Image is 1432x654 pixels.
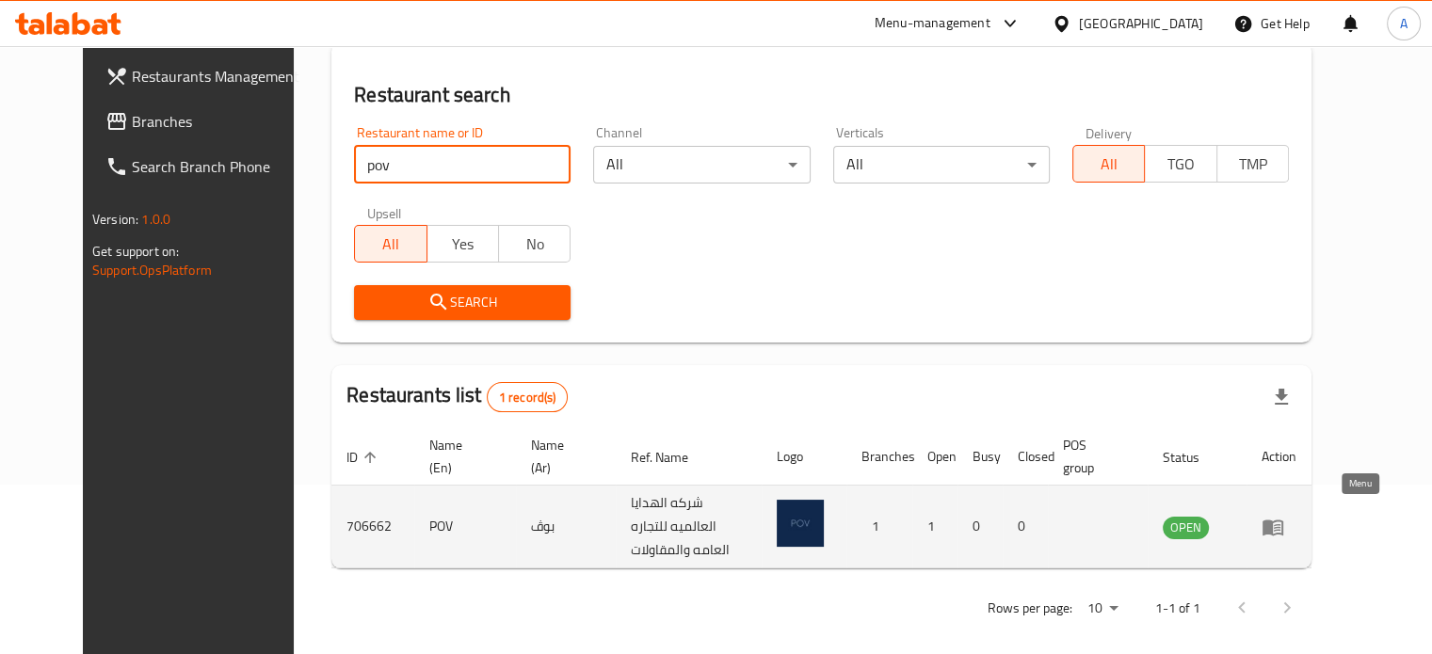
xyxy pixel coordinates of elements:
[1163,446,1224,469] span: Status
[346,446,382,469] span: ID
[354,81,1289,109] h2: Restaurant search
[631,446,713,469] span: Ref. Name
[1247,428,1311,486] th: Action
[132,155,307,178] span: Search Branch Phone
[488,389,568,407] span: 1 record(s)
[1003,428,1048,486] th: Closed
[90,54,322,99] a: Restaurants Management
[1144,145,1216,183] button: TGO
[92,258,212,282] a: Support.OpsPlatform
[507,231,563,258] span: No
[346,381,568,412] h2: Restaurants list
[846,428,912,486] th: Branches
[912,428,957,486] th: Open
[516,486,617,568] td: بوڤ
[331,486,414,568] td: 706662
[367,206,402,219] label: Upsell
[912,486,957,568] td: 1
[1155,597,1200,620] p: 1-1 of 1
[487,382,569,412] div: Total records count
[141,207,170,231] span: 1.0.0
[132,110,307,133] span: Branches
[1063,434,1125,479] span: POS group
[1079,13,1203,34] div: [GEOGRAPHIC_DATA]
[957,428,1003,486] th: Busy
[1163,517,1209,538] span: OPEN
[531,434,594,479] span: Name (Ar)
[1152,151,1209,178] span: TGO
[777,500,824,547] img: POV
[957,486,1003,568] td: 0
[1080,595,1125,623] div: Rows per page:
[875,12,990,35] div: Menu-management
[1081,151,1137,178] span: All
[1163,517,1209,539] div: OPEN
[354,285,571,320] button: Search
[90,144,322,189] a: Search Branch Phone
[1086,126,1133,139] label: Delivery
[1072,145,1145,183] button: All
[354,225,426,263] button: All
[1259,375,1304,420] div: Export file
[429,434,492,479] span: Name (En)
[362,231,419,258] span: All
[90,99,322,144] a: Branches
[1216,145,1289,183] button: TMP
[435,231,491,258] span: Yes
[1225,151,1281,178] span: TMP
[616,486,762,568] td: شركه الهدايا العالميه للتجاره العامه والمقاولات
[92,207,138,231] span: Version:
[846,486,912,568] td: 1
[331,428,1311,568] table: enhanced table
[1003,486,1048,568] td: 0
[988,597,1072,620] p: Rows per page:
[369,291,555,314] span: Search
[593,146,810,183] div: All
[414,486,515,568] td: POV
[354,146,571,183] input: Search for restaurant name or ID..
[833,146,1050,183] div: All
[498,225,571,263] button: No
[426,225,499,263] button: Yes
[132,65,307,88] span: Restaurants Management
[92,239,179,263] span: Get support on:
[1400,13,1408,34] span: A
[762,428,846,486] th: Logo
